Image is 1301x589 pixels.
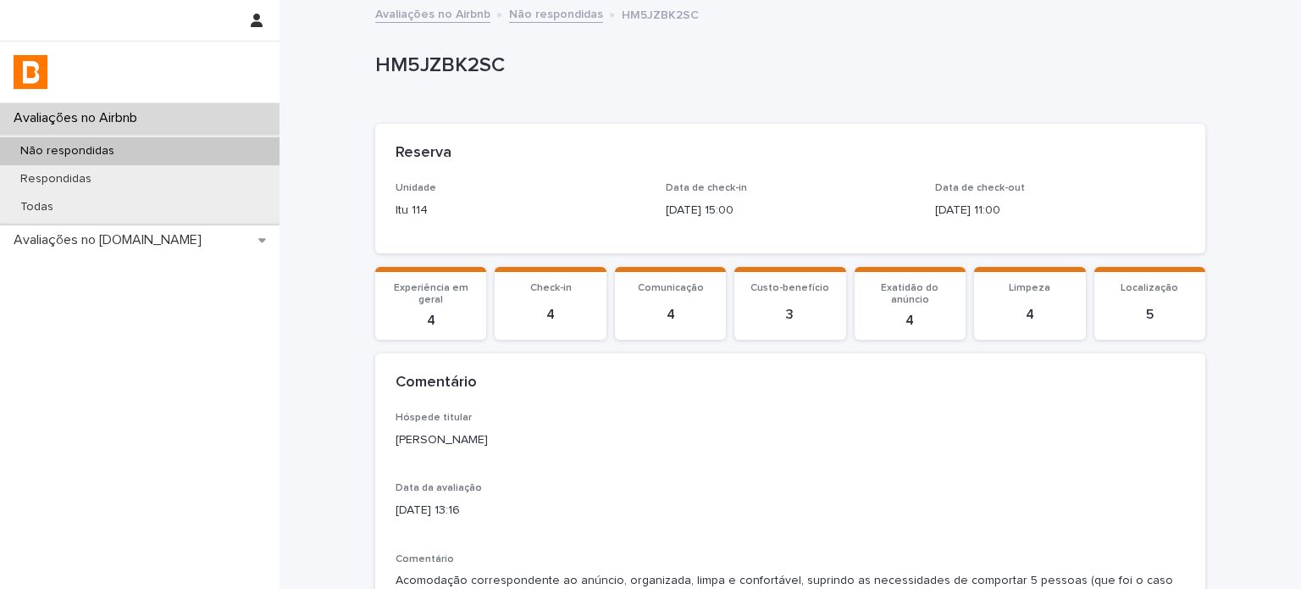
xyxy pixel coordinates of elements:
p: Não respondidas [7,144,128,158]
p: 4 [505,307,595,323]
p: 4 [625,307,716,323]
a: Avaliações no Airbnb [375,3,490,23]
p: Todas [7,200,67,214]
h2: Comentário [396,374,477,392]
span: Data de check-out [935,183,1025,193]
span: Data de check-in [666,183,747,193]
p: [DATE] 15:00 [666,202,916,219]
a: Não respondidas [509,3,603,23]
h2: Reserva [396,144,451,163]
p: [PERSON_NAME] [396,431,1185,449]
p: Avaliações no Airbnb [7,110,151,126]
span: Unidade [396,183,436,193]
span: Comunicação [638,283,704,293]
p: 3 [745,307,835,323]
p: [DATE] 11:00 [935,202,1185,219]
p: HM5JZBK2SC [622,4,699,23]
span: Experiência em geral [394,283,468,305]
span: Comentário [396,554,454,564]
span: Custo-benefício [750,283,829,293]
img: cYSl4B5TT2v8k4nbwGwX [14,55,47,89]
span: Check-in [530,283,572,293]
p: [DATE] 13:16 [396,502,1185,520]
p: HM5JZBK2SC [375,53,1199,78]
span: Exatidão do anúncio [881,283,938,305]
p: Itu 114 [396,202,645,219]
p: Avaliações no [DOMAIN_NAME] [7,232,215,248]
p: 4 [385,313,476,329]
p: 4 [865,313,955,329]
p: Respondidas [7,172,105,186]
span: Localização [1121,283,1178,293]
span: Hóspede titular [396,413,472,423]
p: 5 [1104,307,1195,323]
span: Data da avaliação [396,483,482,493]
p: 4 [984,307,1075,323]
span: Limpeza [1009,283,1050,293]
